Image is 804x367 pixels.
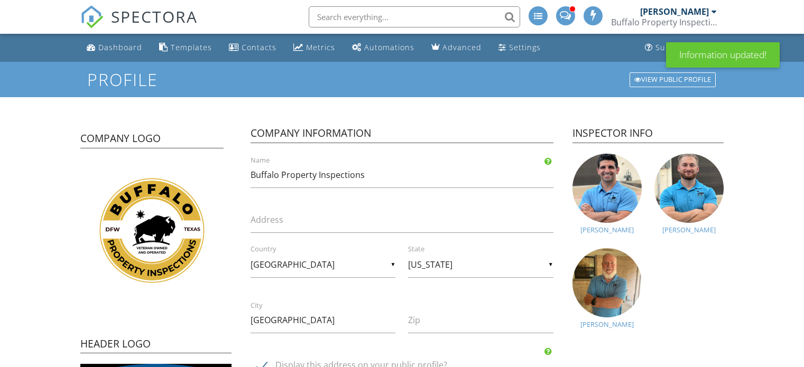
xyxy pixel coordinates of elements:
[630,72,716,87] div: View Public Profile
[611,17,717,27] div: Buffalo Property Inspections
[289,38,339,58] a: Metrics
[242,42,276,52] div: Contacts
[87,70,717,89] h1: Profile
[171,42,212,52] div: Templates
[629,71,717,88] a: View Public Profile
[251,126,553,143] h4: Company Information
[572,225,642,234] div: [PERSON_NAME]
[572,126,724,143] h4: Inspector Info
[640,6,709,17] div: [PERSON_NAME]
[666,42,780,68] div: Information updated!
[98,42,142,52] div: Dashboard
[494,38,545,58] a: Settings
[655,42,717,52] div: Support Center
[80,14,198,36] a: SPECTORA
[442,42,482,52] div: Advanced
[225,38,281,58] a: Contacts
[572,320,642,328] div: [PERSON_NAME]
[155,38,216,58] a: Templates
[348,38,419,58] a: Automations (Advanced)
[654,154,724,223] img: img_5405.jpeg
[80,5,104,29] img: The Best Home Inspection Software - Spectora
[82,38,146,58] a: Dashboard
[80,337,232,354] h4: Header Logo
[306,42,335,52] div: Metrics
[80,159,224,302] img: Buffalo%20Property%20Inspections%20Vertical%20Use%202b.png
[572,154,642,223] a: [PERSON_NAME]
[654,225,724,234] div: [PERSON_NAME]
[654,154,724,223] a: [PERSON_NAME]
[251,244,408,254] label: Country
[572,248,642,317] a: [PERSON_NAME]
[80,131,224,148] h4: Company Logo
[427,38,486,58] a: Advanced
[572,154,642,223] img: img_5405.jpeg
[309,6,520,27] input: Search everything...
[364,42,414,52] div: Automations
[111,5,198,27] span: SPECTORA
[509,42,541,52] div: Settings
[641,38,722,58] a: Support Center
[572,248,642,317] img: tim_headshot_bpi.jpg
[408,244,566,254] label: State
